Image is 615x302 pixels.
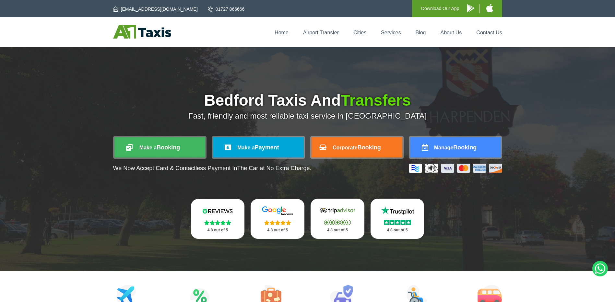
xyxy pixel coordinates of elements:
[237,145,254,150] span: Make a
[410,137,501,157] a: ManageBooking
[303,30,339,35] a: Airport Transfer
[409,164,502,173] img: Credit And Debit Cards
[486,4,493,12] img: A1 Taxis iPhone App
[421,5,459,13] p: Download Our App
[311,199,364,239] a: Tripadvisor Stars 4.8 out of 5
[113,111,502,121] p: Fast, friendly and most reliable taxi service in [GEOGRAPHIC_DATA]
[312,137,402,157] a: CorporateBooking
[476,30,502,35] a: Contact Us
[258,206,297,216] img: Google
[113,165,312,172] p: We Now Accept Card & Contactless Payment In
[441,30,462,35] a: About Us
[318,206,357,215] img: Tripadvisor
[213,137,304,157] a: Make aPayment
[114,137,205,157] a: Make aBooking
[258,226,297,234] p: 4.8 out of 5
[341,92,411,109] span: Transfers
[275,30,289,35] a: Home
[113,6,198,12] a: [EMAIL_ADDRESS][DOMAIN_NAME]
[204,220,231,225] img: Stars
[251,199,304,239] a: Google Stars 4.8 out of 5
[381,30,401,35] a: Services
[378,206,417,215] img: Trustpilot
[467,4,474,12] img: A1 Taxis Android App
[384,220,411,225] img: Stars
[113,25,171,39] img: A1 Taxis St Albans LTD
[198,206,237,216] img: Reviews.io
[333,145,357,150] span: Corporate
[378,226,417,234] p: 4.8 out of 5
[208,6,245,12] a: 01727 866666
[237,165,311,171] span: The Car at No Extra Charge.
[353,30,366,35] a: Cities
[318,226,357,234] p: 4.8 out of 5
[113,93,502,108] h1: Bedford Taxis And
[415,30,426,35] a: Blog
[191,199,245,239] a: Reviews.io Stars 4.8 out of 5
[264,220,291,225] img: Stars
[371,199,424,239] a: Trustpilot Stars 4.8 out of 5
[139,145,157,150] span: Make a
[198,226,238,234] p: 4.8 out of 5
[434,145,454,150] span: Manage
[324,220,351,225] img: Stars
